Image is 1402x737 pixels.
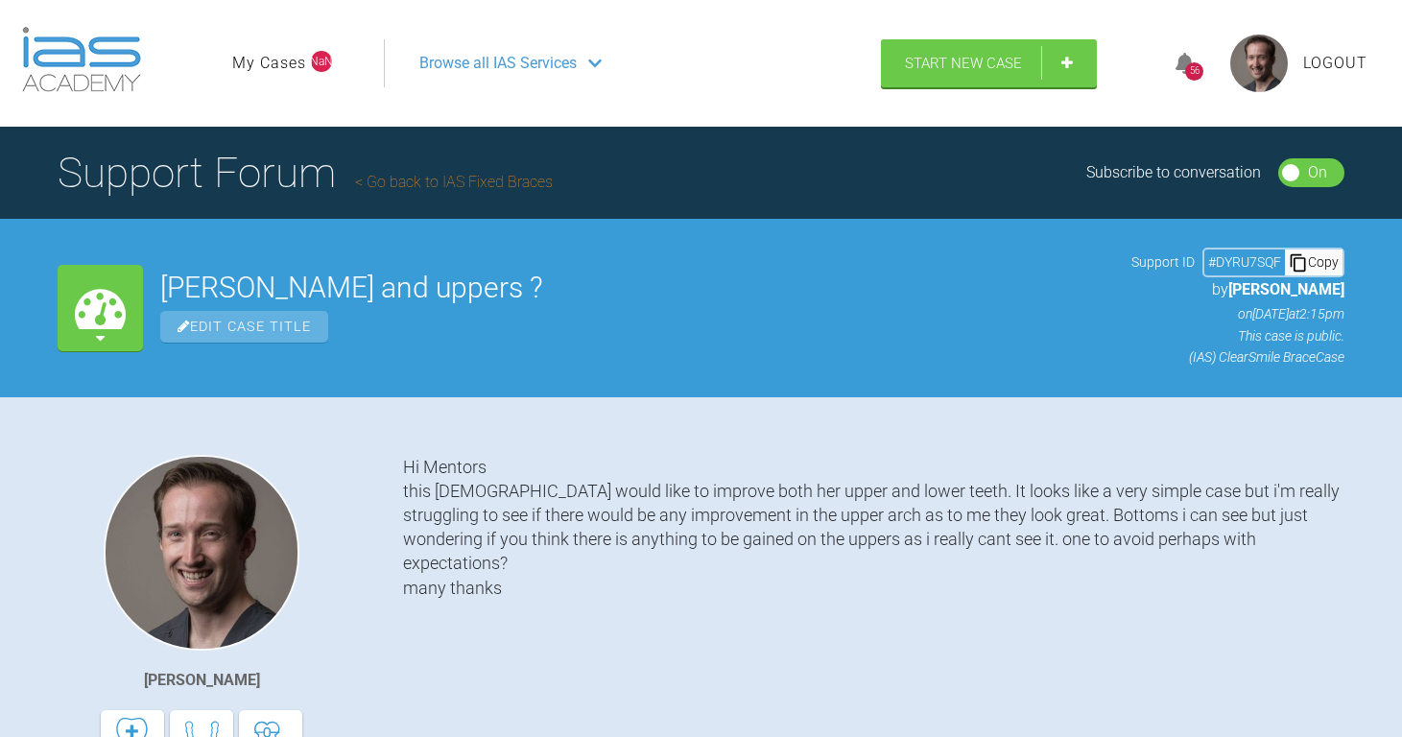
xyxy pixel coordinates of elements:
[419,51,577,76] span: Browse all IAS Services
[355,173,553,191] a: Go back to IAS Fixed Braces
[104,455,299,651] img: James Crouch Baker
[1131,346,1344,368] p: (IAS) ClearSmile Brace Case
[1204,251,1285,273] div: # DYRU7SQF
[160,311,328,343] span: Edit Case Title
[905,55,1022,72] span: Start New Case
[232,51,306,76] a: My Cases
[881,39,1097,87] a: Start New Case
[1308,160,1327,185] div: On
[1185,62,1203,81] div: 56
[1131,277,1344,302] p: by
[311,51,332,72] span: NaN
[1086,160,1261,185] div: Subscribe to conversation
[1228,280,1344,298] span: [PERSON_NAME]
[22,27,141,92] img: logo-light.3e3ef733.png
[1303,51,1367,76] a: Logout
[1131,325,1344,346] p: This case is public.
[1131,303,1344,324] p: on [DATE] at 2:15pm
[1285,250,1343,274] div: Copy
[160,273,1114,302] h2: [PERSON_NAME] and uppers ?
[1131,251,1195,273] span: Support ID
[144,668,260,693] div: [PERSON_NAME]
[403,455,1344,722] div: Hi Mentors this [DEMOGRAPHIC_DATA] would like to improve both her upper and lower teeth. It looks...
[1230,35,1288,92] img: profile.png
[58,139,553,206] h1: Support Forum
